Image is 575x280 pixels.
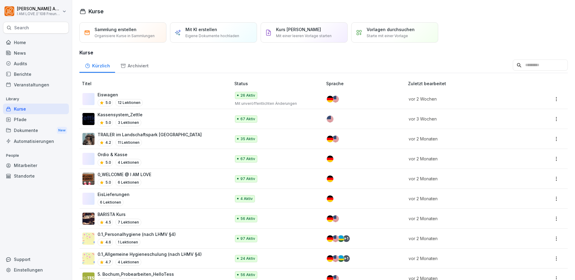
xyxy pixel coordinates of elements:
[115,57,154,73] a: Archiviert
[408,80,527,87] p: Zuletzt bearbeitet
[105,140,111,145] p: 4.2
[240,236,255,241] p: 97 Aktiv
[105,180,111,185] p: 5.0
[409,215,520,222] p: vor 2 Monaten
[332,96,339,102] img: us.svg
[240,196,253,201] p: 4 Aktiv
[276,26,321,33] p: Kurs [PERSON_NAME]
[327,215,333,222] img: de.svg
[3,104,69,114] div: Kurse
[105,259,111,265] p: 4.7
[98,151,141,158] p: Ordio & Kasse
[3,69,69,79] a: Berichte
[3,151,69,160] p: People
[82,173,95,185] img: qhbytekd6g55cayrn6nmxdt9.png
[327,156,333,162] img: de.svg
[409,136,520,142] p: vor 2 Monaten
[3,171,69,181] a: Standorte
[3,125,69,136] a: DokumenteNew
[82,133,95,145] img: kkln8dx83xkcgh22fomaszlz.png
[98,211,141,217] p: BARISTA Kurs
[332,136,339,142] img: us.svg
[3,58,69,69] a: Audits
[115,139,142,146] p: 11 Lektionen
[98,191,130,198] p: EisLieferungen
[240,256,255,261] p: 24 Aktiv
[115,179,141,186] p: 6 Lektionen
[235,101,316,106] p: Mit unveröffentlichten Änderungen
[14,25,29,31] p: Search
[240,116,255,122] p: 67 Aktiv
[3,37,69,48] a: Home
[115,239,140,246] p: 1 Lektionen
[409,195,520,202] p: vor 2 Monaten
[327,195,333,202] img: de.svg
[115,219,141,226] p: 7 Lektionen
[98,199,124,206] p: 6 Lektionen
[3,265,69,275] a: Einstellungen
[185,26,217,33] p: Mit KI erstellen
[82,80,232,87] p: Titel
[3,254,69,265] div: Support
[240,156,255,162] p: 67 Aktiv
[3,160,69,171] a: Mitarbeiter
[3,48,69,58] a: News
[343,235,350,242] div: + 1
[3,79,69,90] div: Veranstaltungen
[82,233,95,245] img: hojruqvksnxu7txtmml6l0ls.png
[185,33,239,39] p: Eigene Dokumente hochladen
[338,235,344,242] img: rw.svg
[105,160,111,165] p: 5.0
[332,255,339,262] img: us.svg
[98,131,202,138] p: TRAILER im Landschaftspark [GEOGRAPHIC_DATA]
[98,231,176,237] p: 0.1_Personalhygiene (nach LHMV §4)
[367,33,408,39] p: Starte mit einer Vorlage
[105,100,111,105] p: 5.0
[82,113,95,125] img: dt8crv00tu0s9qoedeaoduds.png
[409,96,520,102] p: vor 2 Wochen
[115,99,143,106] p: 12 Lektionen
[409,175,520,182] p: vor 2 Monaten
[327,175,333,182] img: de.svg
[327,96,333,102] img: de.svg
[98,111,143,118] p: Kassensystem_Zettle
[95,26,137,33] p: Sammlung erstellen
[95,33,155,39] p: Organisiere Kurse in Sammlungen
[115,259,141,266] p: 4 Lektionen
[88,7,104,15] h1: Kurse
[240,176,255,182] p: 97 Aktiv
[234,80,324,87] p: Status
[105,240,111,245] p: 4.6
[98,251,202,257] p: 0.1_Allgemeine Hygieneschulung (nach LHMV §4)
[332,215,339,222] img: us.svg
[240,136,255,142] p: 35 Aktiv
[276,33,332,39] p: Mit einer leeren Vorlage starten
[3,125,69,136] div: Dokumente
[338,255,344,262] img: rw.svg
[115,159,141,166] p: 4 Lektionen
[105,120,111,125] p: 5.0
[240,93,255,98] p: 26 Aktiv
[98,271,174,277] p: 5. Bochum_Probearbeiten_HelloTess
[79,49,568,56] h3: Kurse
[98,92,143,98] p: Eiswagen
[332,235,339,242] img: us.svg
[327,136,333,142] img: de.svg
[3,136,69,146] a: Automatisierungen
[82,253,95,265] img: hojruqvksnxu7txtmml6l0ls.png
[240,272,255,278] p: 56 Aktiv
[327,235,333,242] img: de.svg
[409,116,520,122] p: vor 3 Wochen
[105,220,111,225] p: 4.5
[3,114,69,125] div: Pfade
[79,57,115,73] a: Kürzlich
